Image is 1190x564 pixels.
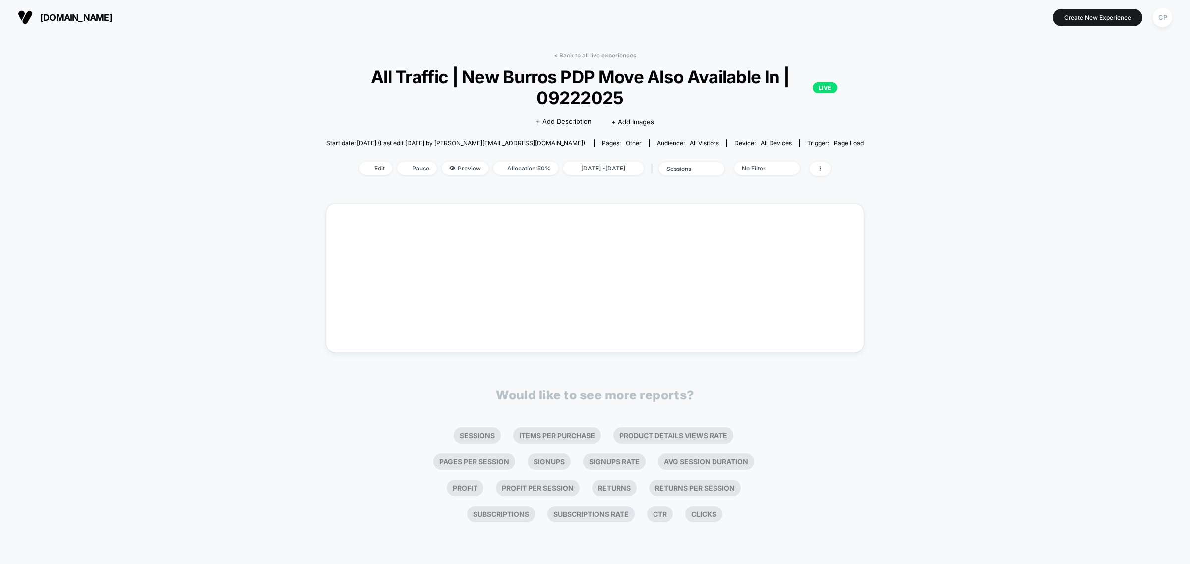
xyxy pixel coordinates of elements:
span: + Add Description [536,117,592,127]
div: sessions [666,165,706,172]
img: Visually logo [18,10,33,25]
li: Profit Per Session [496,480,580,496]
li: Returns [592,480,637,496]
button: Create New Experience [1053,9,1142,26]
span: | [649,162,659,176]
button: [DOMAIN_NAME] [15,9,115,25]
span: all devices [761,139,792,147]
div: Pages: [602,139,642,147]
li: Returns Per Session [649,480,741,496]
button: CP [1150,7,1175,28]
li: Signups [528,453,571,470]
span: other [626,139,642,147]
li: Subscriptions [467,506,535,522]
li: Subscriptions Rate [547,506,635,522]
a: < Back to all live experiences [554,52,636,59]
li: Ctr [647,506,673,522]
span: [DOMAIN_NAME] [40,12,112,23]
li: Sessions [454,427,501,444]
span: Start date: [DATE] (Last edit [DATE] by [PERSON_NAME][EMAIL_ADDRESS][DOMAIN_NAME]) [326,139,585,147]
li: Product Details Views Rate [613,427,733,444]
span: + Add Images [611,118,654,126]
div: Audience: [657,139,719,147]
li: Avg Session Duration [658,453,754,470]
div: CP [1153,8,1172,27]
li: Profit [447,480,483,496]
p: Would like to see more reports? [496,388,694,402]
span: Page Load [834,139,864,147]
span: Pause [397,162,437,175]
span: All Traffic | New Burros PDP Move Also Available In | 09222025 [353,66,837,108]
span: All Visitors [690,139,719,147]
li: Signups Rate [583,453,646,470]
span: Preview [442,162,488,175]
p: LIVE [813,82,837,93]
li: Clicks [685,506,722,522]
li: Pages Per Session [433,453,515,470]
span: Edit [359,162,392,175]
span: Allocation: 50% [493,162,558,175]
li: Items Per Purchase [513,427,601,444]
div: Trigger: [807,139,864,147]
span: [DATE] - [DATE] [563,162,644,175]
div: No Filter [742,165,781,172]
span: Device: [726,139,799,147]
